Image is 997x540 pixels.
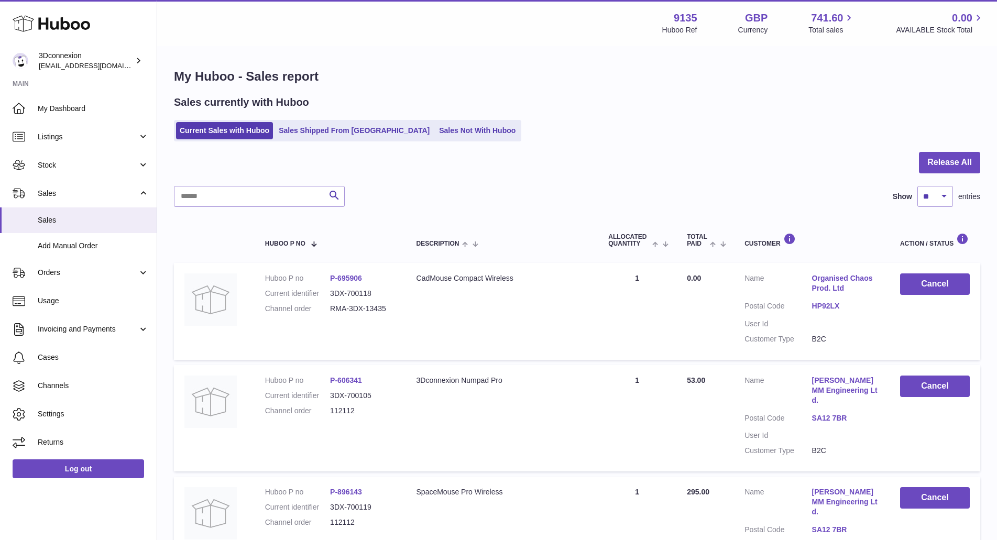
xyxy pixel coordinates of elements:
[952,11,972,25] span: 0.00
[275,122,433,139] a: Sales Shipped From [GEOGRAPHIC_DATA]
[598,263,676,359] td: 1
[812,376,879,405] a: [PERSON_NAME] MM Engineering Ltd.
[13,459,144,478] a: Log out
[38,104,149,114] span: My Dashboard
[330,391,395,401] dd: 3DX-700105
[687,274,701,282] span: 0.00
[598,365,676,471] td: 1
[808,11,855,35] a: 741.60 Total sales
[738,25,768,35] div: Currency
[745,11,768,25] strong: GBP
[811,11,843,25] span: 741.60
[330,304,395,314] dd: RMA-3DX-13435
[265,240,305,247] span: Huboo P no
[900,233,970,247] div: Action / Status
[808,25,855,35] span: Total sales
[265,502,330,512] dt: Current identifier
[330,274,362,282] a: P-695906
[174,68,980,85] h1: My Huboo - Sales report
[608,234,650,247] span: ALLOCATED Quantity
[919,152,980,173] button: Release All
[674,11,697,25] strong: 9135
[330,289,395,299] dd: 3DX-700118
[812,273,879,293] a: Organised Chaos Prod. Ltd
[744,301,812,314] dt: Postal Code
[38,215,149,225] span: Sales
[744,487,812,520] dt: Name
[330,502,395,512] dd: 3DX-700119
[744,413,812,426] dt: Postal Code
[38,409,149,419] span: Settings
[38,381,149,391] span: Channels
[184,487,237,539] img: no-photo.jpg
[687,488,709,496] span: 295.00
[38,189,138,199] span: Sales
[812,413,879,423] a: SA12 7BR
[38,352,149,362] span: Cases
[39,51,133,71] div: 3Dconnexion
[13,53,28,69] img: order_eu@3dconnexion.com
[893,192,912,202] label: Show
[687,234,707,247] span: Total paid
[417,376,588,385] div: 3Dconnexion Numpad Pro
[744,446,812,456] dt: Customer Type
[265,289,330,299] dt: Current identifier
[744,431,812,440] dt: User Id
[896,11,984,35] a: 0.00 AVAILABLE Stock Total
[38,268,138,278] span: Orders
[812,301,879,311] a: HP92LX
[265,391,330,401] dt: Current identifier
[417,240,459,247] span: Description
[184,376,237,428] img: no-photo.jpg
[744,334,812,344] dt: Customer Type
[39,61,154,70] span: [EMAIL_ADDRESS][DOMAIN_NAME]
[744,319,812,329] dt: User Id
[330,406,395,416] dd: 112112
[896,25,984,35] span: AVAILABLE Stock Total
[38,132,138,142] span: Listings
[176,122,273,139] a: Current Sales with Huboo
[812,487,879,517] a: [PERSON_NAME] MM Engineering Ltd.
[812,446,879,456] dd: B2C
[174,95,309,109] h2: Sales currently with Huboo
[958,192,980,202] span: entries
[330,517,395,527] dd: 112112
[265,406,330,416] dt: Channel order
[744,376,812,408] dt: Name
[38,241,149,251] span: Add Manual Order
[38,437,149,447] span: Returns
[812,525,879,535] a: SA12 7BR
[744,233,879,247] div: Customer
[265,517,330,527] dt: Channel order
[330,376,362,384] a: P-606341
[184,273,237,326] img: no-photo.jpg
[38,160,138,170] span: Stock
[38,324,138,334] span: Invoicing and Payments
[900,376,970,397] button: Cancel
[265,273,330,283] dt: Huboo P no
[687,376,705,384] span: 53.00
[812,334,879,344] dd: B2C
[265,376,330,385] dt: Huboo P no
[417,273,588,283] div: CadMouse Compact Wireless
[744,525,812,537] dt: Postal Code
[435,122,519,139] a: Sales Not With Huboo
[900,487,970,509] button: Cancel
[417,487,588,497] div: SpaceMouse Pro Wireless
[662,25,697,35] div: Huboo Ref
[744,273,812,296] dt: Name
[38,296,149,306] span: Usage
[265,304,330,314] dt: Channel order
[900,273,970,295] button: Cancel
[330,488,362,496] a: P-896143
[265,487,330,497] dt: Huboo P no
